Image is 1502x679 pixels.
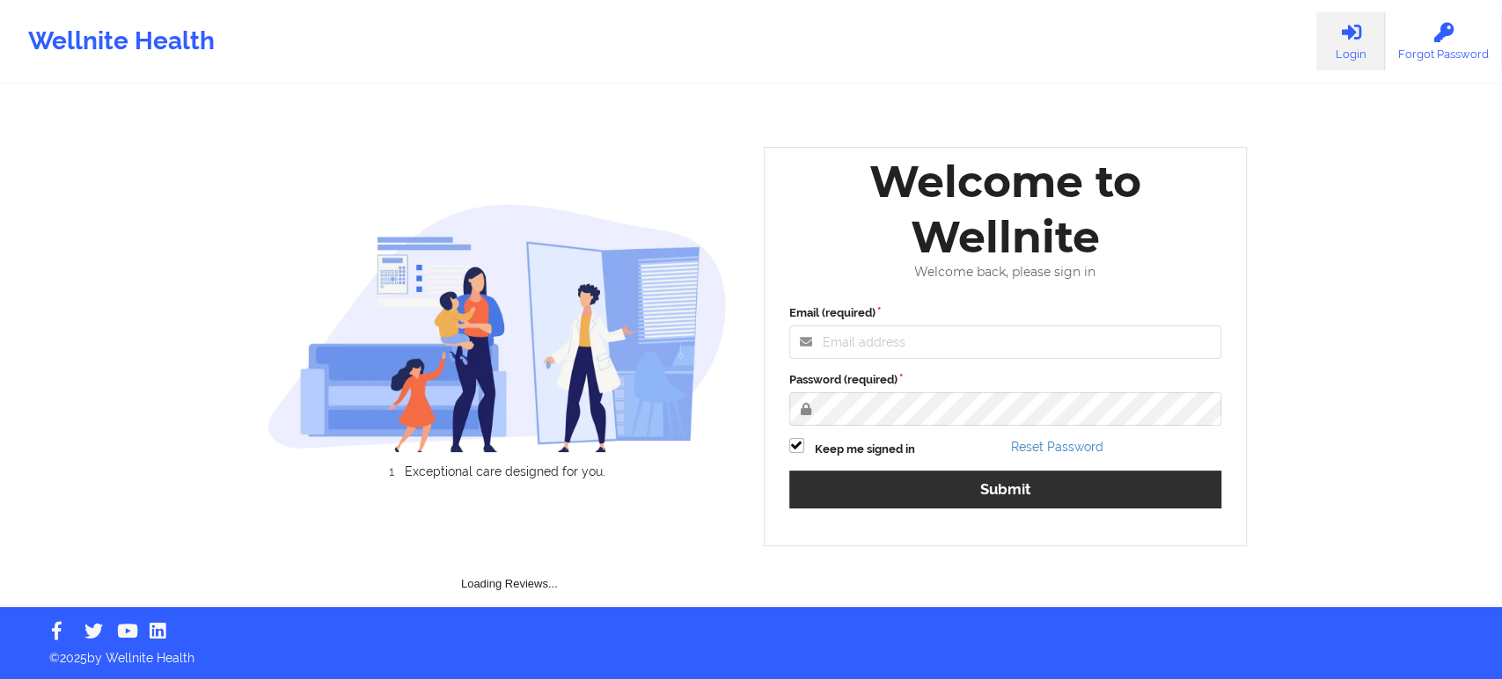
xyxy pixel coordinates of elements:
[815,441,915,458] label: Keep me signed in
[1011,440,1103,454] a: Reset Password
[777,265,1235,280] div: Welcome back, please sign in
[37,637,1465,667] p: © 2025 by Wellnite Health
[267,203,727,452] img: wellnite-auth-hero_200.c722682e.png
[283,464,727,478] li: Exceptional care designed for you.
[789,371,1222,389] label: Password (required)
[789,325,1222,359] input: Email address
[789,471,1222,508] button: Submit
[777,154,1235,265] div: Welcome to Wellnite
[1316,12,1385,70] a: Login
[267,508,751,593] div: Loading Reviews...
[789,304,1222,322] label: Email (required)
[1385,12,1502,70] a: Forgot Password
